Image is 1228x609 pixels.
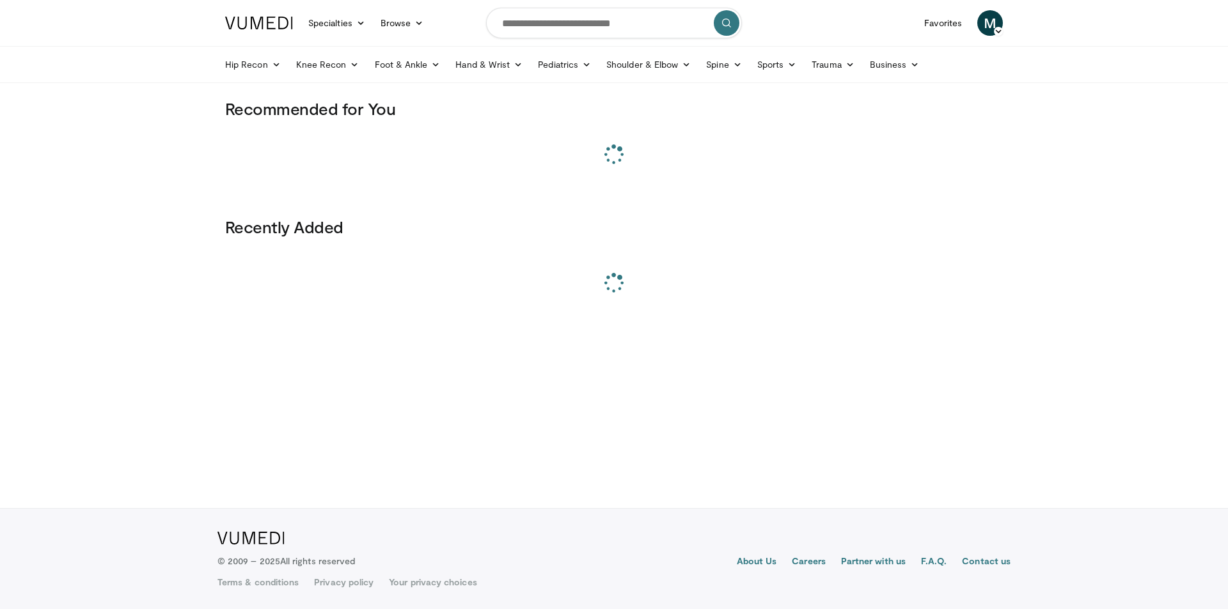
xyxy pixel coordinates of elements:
a: Business [862,52,927,77]
span: All rights reserved [280,555,355,566]
a: About Us [737,555,777,570]
a: Hip Recon [217,52,288,77]
a: Privacy policy [314,576,374,589]
a: Terms & conditions [217,576,299,589]
h3: Recently Added [225,217,1003,237]
h3: Recommended for You [225,98,1003,119]
a: Favorites [917,10,970,36]
input: Search topics, interventions [486,8,742,38]
img: VuMedi Logo [225,17,293,29]
a: Knee Recon [288,52,367,77]
a: Specialties [301,10,373,36]
a: F.A.Q. [921,555,947,570]
a: Sports [750,52,805,77]
a: Foot & Ankle [367,52,448,77]
p: © 2009 – 2025 [217,555,355,567]
a: Trauma [804,52,862,77]
img: VuMedi Logo [217,532,285,544]
a: Partner with us [841,555,906,570]
a: Careers [792,555,826,570]
a: Spine [698,52,749,77]
a: Hand & Wrist [448,52,530,77]
a: Your privacy choices [389,576,476,589]
a: Contact us [962,555,1011,570]
a: Pediatrics [530,52,599,77]
a: M [977,10,1003,36]
a: Shoulder & Elbow [599,52,698,77]
a: Browse [373,10,432,36]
